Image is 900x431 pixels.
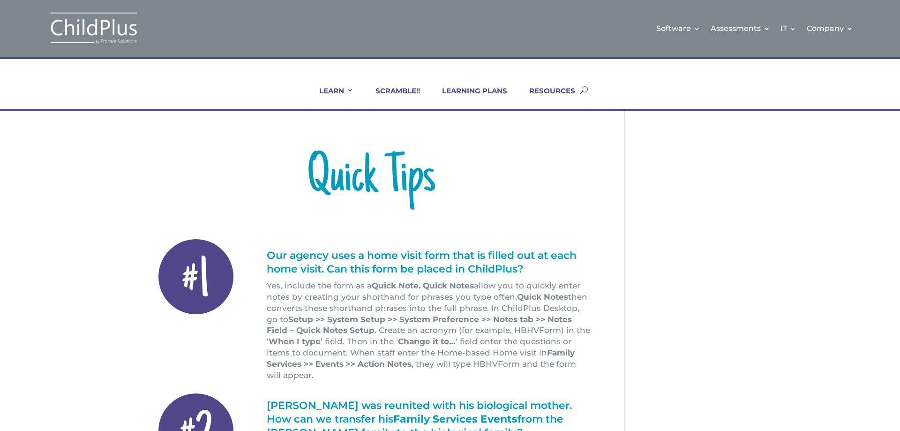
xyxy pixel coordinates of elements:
a: LEARNING PLANS [430,86,507,109]
a: IT [780,9,796,47]
strong: Family Services Events [393,413,517,425]
h1: Quick Tips [150,151,592,212]
a: RESOURCES [517,86,575,109]
strong: Change it to… [398,337,456,346]
strong: Quick Notes [517,292,568,302]
strong: When I type [269,337,321,346]
a: Company [807,9,853,47]
a: Software [656,9,700,47]
strong: Quick Note. Quick Notes [372,281,474,290]
div: #1 [158,239,233,314]
a: SCRAMBLE!! [364,86,420,109]
strong: Family Services >> Events >> Action Notes [267,348,575,369]
a: LEARN [307,86,353,109]
a: Assessments [711,9,770,47]
p: Yes, include the form as a allow you to quickly enter notes by creating your shorthand for phrase... [267,280,592,381]
strong: Setup >> System Setup >> System Preference >> Notes tab >> Notes Field – Quick Notes Setup [267,315,572,335]
h1: Our agency uses a home visit form that is filled out at each home visit. Can this form be placed ... [267,249,592,280]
